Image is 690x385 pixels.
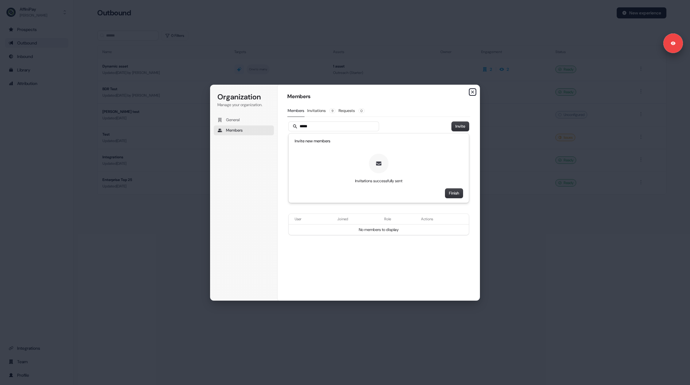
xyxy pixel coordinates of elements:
[445,189,463,198] button: Finish
[217,92,270,102] h1: Organization
[289,214,335,224] th: User
[355,178,402,184] p: Invitations successfully sent
[287,105,305,117] button: Members
[217,102,270,108] p: Manage your organization.
[335,214,382,224] th: Joined
[307,105,336,117] button: Invitations
[382,214,419,224] th: Role
[419,214,469,224] th: Actions
[289,122,379,131] input: Search
[358,108,365,113] span: 0
[452,122,469,131] button: Invite
[359,227,399,233] p: No members to display
[338,105,365,117] button: Requests
[214,125,274,135] button: Members
[226,128,243,133] span: Members
[295,138,463,144] h1: Invite new members
[329,108,335,113] span: 9
[214,115,274,125] button: General
[226,117,240,123] span: General
[287,93,470,100] h1: Members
